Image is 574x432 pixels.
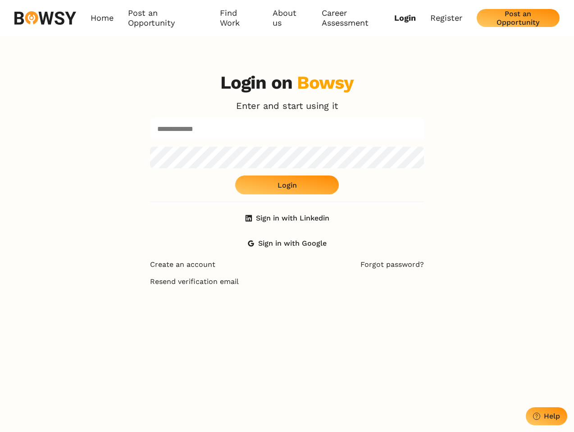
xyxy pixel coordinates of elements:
button: Sign in with Linkedin [235,209,339,227]
button: Login [235,175,339,194]
p: Enter and start using it [236,101,338,111]
div: Post an Opportunity [484,9,552,27]
a: Create an account [150,260,215,270]
span: linkedin [245,215,252,222]
div: Help [544,412,560,420]
a: Register [430,13,462,23]
div: Sign in with Linkedin [256,214,329,222]
div: Bowsy [297,72,354,93]
h3: Login on [220,72,354,94]
img: svg%3e [14,11,76,25]
button: Sign in with Google [235,234,339,252]
a: Resend verification email [150,277,424,287]
a: Home [91,8,114,28]
div: Login [278,181,297,189]
a: Career Assessment [322,8,394,28]
div: Sign in with Google [258,239,327,247]
button: Help [526,407,567,425]
a: Forgot password? [360,260,424,270]
a: Login [394,13,416,23]
span: google [247,240,255,247]
button: Post an Opportunity [477,9,560,27]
